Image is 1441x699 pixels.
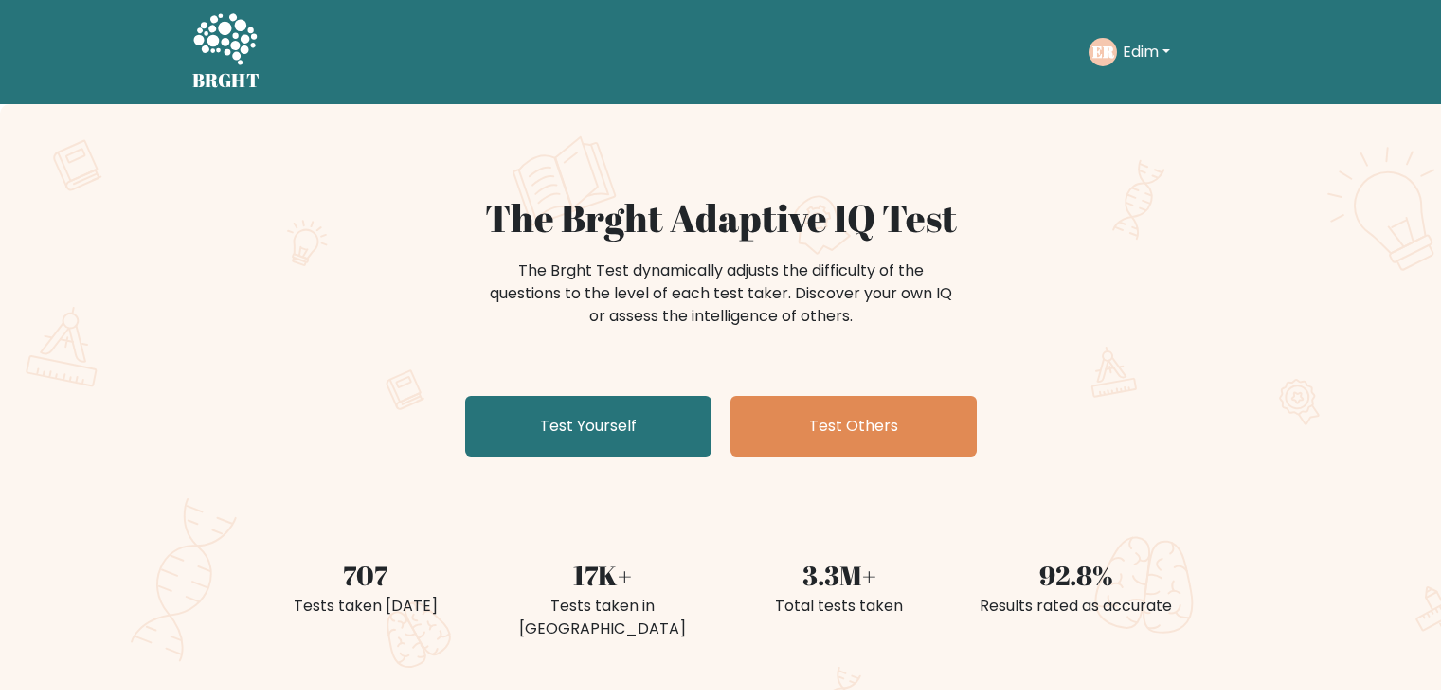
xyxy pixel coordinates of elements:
div: 3.3M+ [732,555,946,595]
div: 92.8% [969,555,1183,595]
a: BRGHT [192,8,261,97]
text: ER [1091,41,1114,63]
div: The Brght Test dynamically adjusts the difficulty of the questions to the level of each test take... [484,260,958,328]
a: Test Others [730,396,977,457]
div: Tests taken [DATE] [259,595,473,618]
div: Results rated as accurate [969,595,1183,618]
div: 707 [259,555,473,595]
a: Test Yourself [465,396,711,457]
div: 17K+ [495,555,710,595]
h1: The Brght Adaptive IQ Test [259,195,1183,241]
button: Edim [1117,40,1176,64]
h5: BRGHT [192,69,261,92]
div: Total tests taken [732,595,946,618]
div: Tests taken in [GEOGRAPHIC_DATA] [495,595,710,640]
